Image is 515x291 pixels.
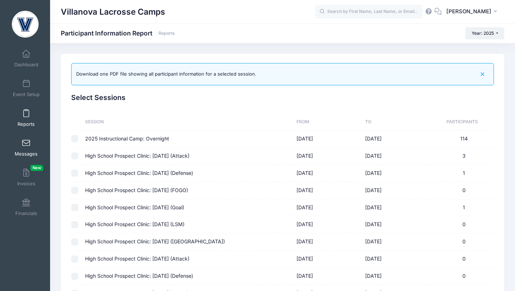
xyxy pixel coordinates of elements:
th: Participants [431,114,494,130]
td: 0 [431,251,494,268]
td: 114 [431,130,494,148]
td: [DATE] [293,199,362,216]
a: InvoicesNew [9,165,43,190]
button: Year: 2025 [465,27,504,39]
td: [DATE] [293,130,362,148]
h1: Villanova Lacrosse Camps [61,4,165,20]
td: 0 [431,182,494,199]
th: Session [82,114,293,130]
td: High School Prospect Clinic: [DATE] (Attack) [82,251,293,268]
td: [DATE] [362,182,430,199]
a: Dashboard [9,46,43,71]
span: New [30,165,43,171]
td: 2025 Instructional Camp: Overnight [82,130,293,148]
a: Messages [9,135,43,160]
td: [DATE] [362,130,430,148]
td: [DATE] [362,216,430,233]
a: Financials [9,195,43,220]
td: High School Prospect Clinic: [DATE] (Goal) [82,199,293,216]
span: Invoices [17,181,35,187]
td: High School Prospect Clinic: [DATE] ([GEOGRAPHIC_DATA]) [82,233,293,251]
td: 1 [431,165,494,182]
span: Messages [15,151,38,157]
td: High School Prospect Clinic: [DATE] (FOGO) [82,182,293,199]
div: Download one PDF file showing all participant information for a selected session. [76,71,256,78]
td: 0 [431,268,494,285]
td: 0 [431,216,494,233]
td: High School Prospect Clinic: [DATE] (Defense) [82,165,293,182]
td: [DATE] [362,233,430,251]
button: [PERSON_NAME] [442,4,504,20]
span: Financials [15,210,37,216]
td: [DATE] [293,182,362,199]
td: 0 [431,233,494,251]
td: 3 [431,148,494,165]
a: Reports [9,105,43,130]
h1: Participant Information Report [61,29,175,37]
td: [DATE] [362,165,430,182]
td: [DATE] [293,251,362,268]
a: Reports [158,31,175,36]
td: [DATE] [293,216,362,233]
input: Search by First Name, Last Name, or Email... [315,5,422,19]
a: Event Setup [9,76,43,101]
td: [DATE] [293,268,362,285]
span: [PERSON_NAME] [446,8,491,15]
span: Reports [18,121,35,127]
td: [DATE] [293,233,362,251]
td: [DATE] [362,251,430,268]
td: High School Prospect Clinic: [DATE] (LSM) [82,216,293,233]
td: [DATE] [293,148,362,165]
td: High School Prospect Clinic: [DATE] (Defense) [82,268,293,285]
td: 1 [431,199,494,216]
td: [DATE] [362,268,430,285]
td: High School Prospect Clinic: [DATE] (Attack) [82,148,293,165]
td: [DATE] [293,165,362,182]
h2: Select Sessions [71,94,494,102]
td: [DATE] [362,148,430,165]
th: From [293,114,362,130]
th: To [362,114,430,130]
img: Villanova Lacrosse Camps [12,11,39,38]
span: Event Setup [13,91,40,97]
span: Dashboard [14,62,38,68]
span: Year: 2025 [472,30,494,36]
td: [DATE] [362,199,430,216]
